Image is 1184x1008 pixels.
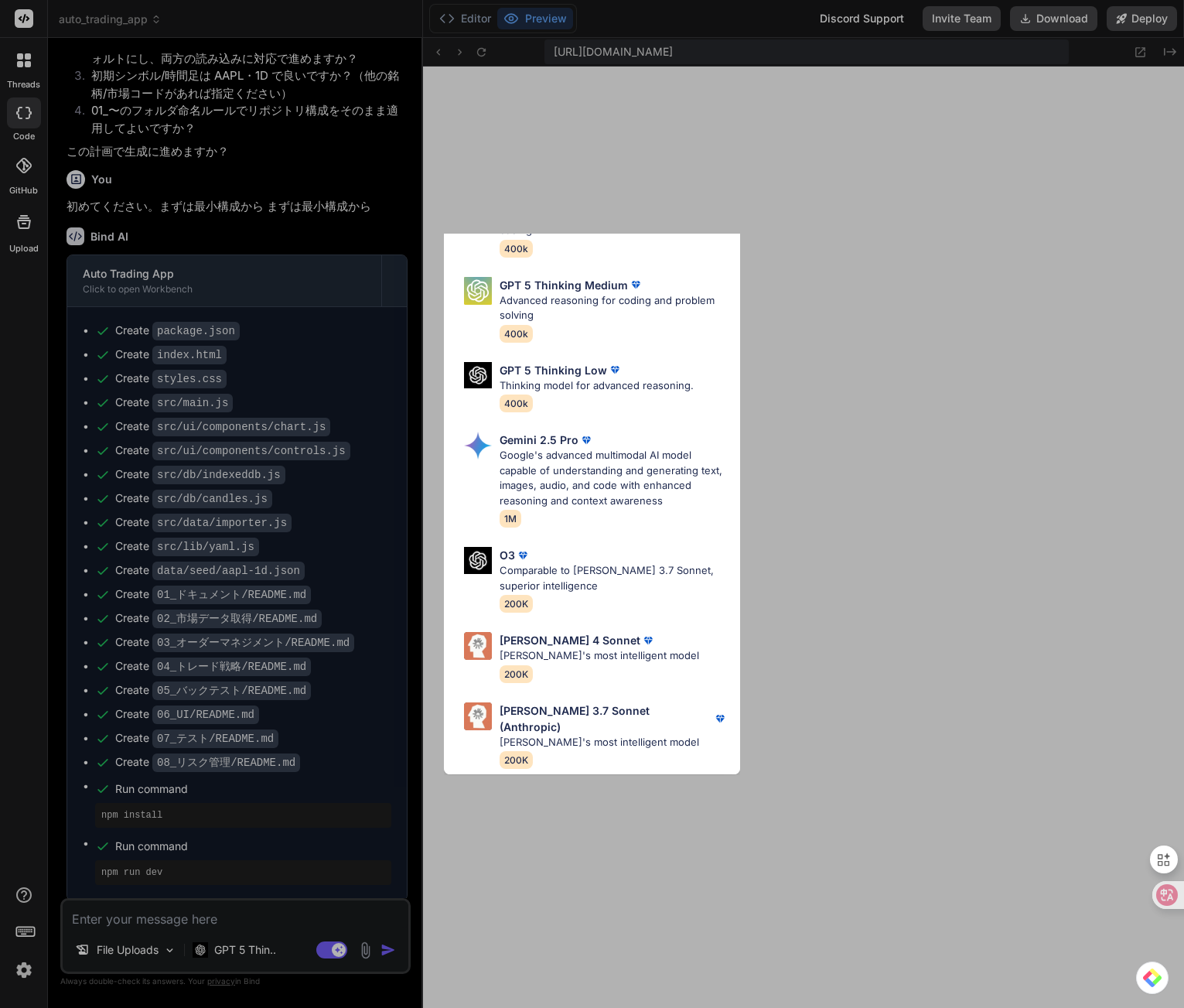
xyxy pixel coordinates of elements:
[500,665,533,683] span: 200K
[500,510,521,528] span: 1M
[500,362,607,378] p: GPT 5 Thinking Low
[500,751,533,769] span: 200K
[578,432,594,448] img: premium
[464,277,492,305] img: Pick Models
[500,702,712,735] p: [PERSON_NAME] 3.7 Sonnet (Anthropic)
[500,240,533,258] span: 400k
[464,547,492,574] img: Pick Models
[464,432,492,460] img: Pick Models
[500,325,533,343] span: 400k
[464,632,492,660] img: Pick Models
[607,362,623,378] img: premium
[500,632,640,648] p: [PERSON_NAME] 4 Sonnet
[500,432,578,448] p: Gemini 2.5 Pro
[500,448,728,508] p: Google's advanced multimodal AI model capable of understanding and generating text, images, audio...
[500,735,728,750] p: [PERSON_NAME]'s most intelligent model
[464,362,492,389] img: Pick Models
[500,395,533,412] span: 400k
[500,595,533,613] span: 200K
[464,702,492,730] img: Pick Models
[500,648,699,664] p: [PERSON_NAME]'s most intelligent model
[500,378,694,394] p: Thinking model for advanced reasoning.
[712,711,728,726] img: premium
[500,563,728,593] p: Comparable to [PERSON_NAME] 3.7 Sonnet, superior intelligence
[640,633,656,648] img: premium
[515,548,531,563] img: premium
[500,547,515,563] p: O3
[500,293,728,323] p: Advanced reasoning for coding and problem solving
[628,277,643,292] img: premium
[500,277,628,293] p: GPT 5 Thinking Medium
